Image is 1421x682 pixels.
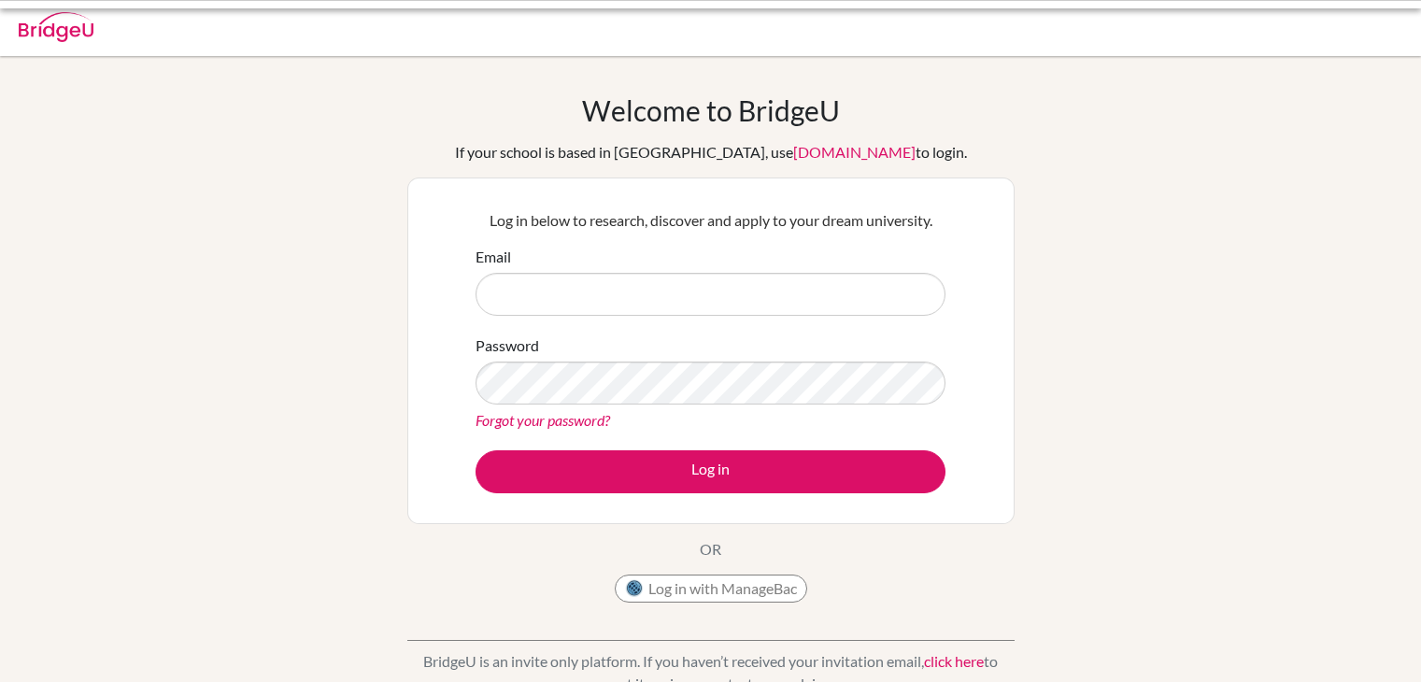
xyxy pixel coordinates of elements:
a: [DOMAIN_NAME] [793,143,916,161]
label: Password [476,334,539,357]
button: Log in with ManageBac [615,575,807,603]
a: Forgot your password? [476,411,610,429]
img: Bridge-U [19,12,93,42]
p: OR [700,538,721,561]
h1: Welcome to BridgeU [582,93,840,127]
button: Log in [476,450,945,493]
div: If your school is based in [GEOGRAPHIC_DATA], use to login. [455,141,967,163]
label: Email [476,246,511,268]
p: Log in below to research, discover and apply to your dream university. [476,209,945,232]
a: click here [924,652,984,670]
